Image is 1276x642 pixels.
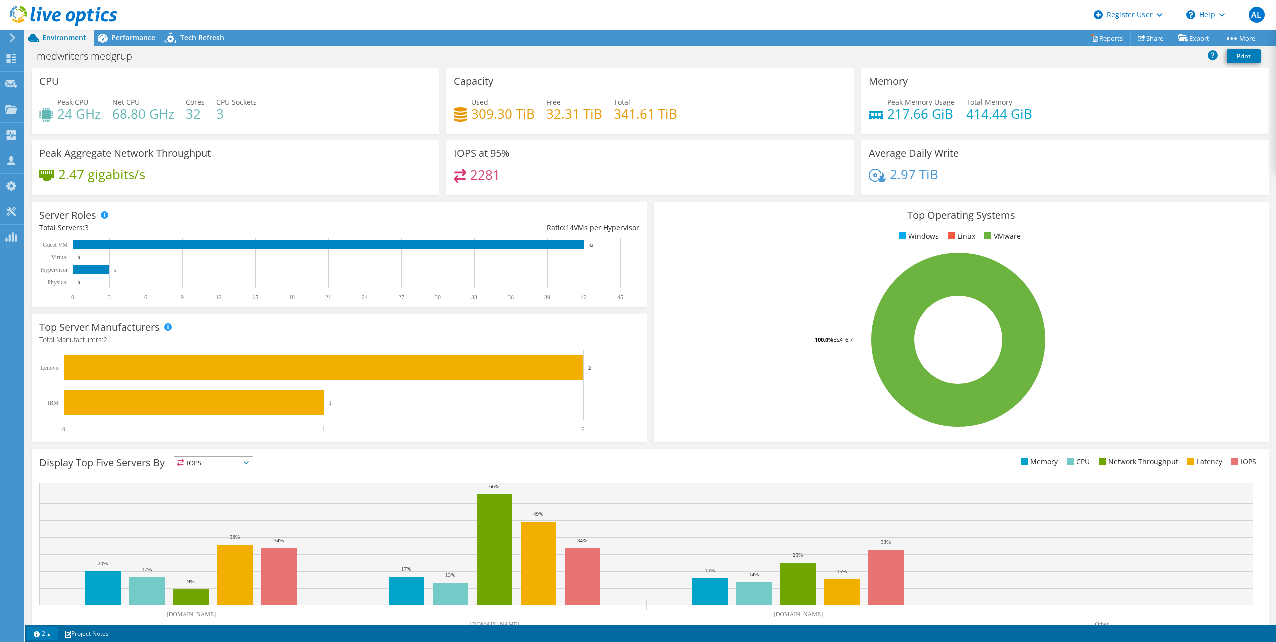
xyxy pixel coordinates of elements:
[78,255,80,260] text: 0
[470,621,520,628] text: [DOMAIN_NAME]
[40,364,59,371] text: Lenovo
[57,97,88,107] span: Peak CPU
[186,97,205,107] span: Cores
[470,169,500,180] h4: 2281
[454,76,493,87] h3: Capacity
[322,426,325,433] text: 1
[966,97,1012,107] span: Total Memory
[544,294,550,301] text: 39
[945,231,975,242] li: Linux
[325,294,331,301] text: 21
[174,457,253,469] span: IOPS
[546,97,561,107] span: Free
[749,571,759,577] text: 14%
[887,97,955,107] span: Peak Memory Usage
[661,210,1261,221] h3: Top Operating Systems
[1227,49,1261,63] a: Print
[774,611,823,618] text: [DOMAIN_NAME]
[112,108,174,119] h4: 68.80 GHz
[216,97,257,107] span: CPU Sockets
[435,294,441,301] text: 30
[833,336,853,343] tspan: ESXi 6.7
[274,537,284,543] text: 34%
[533,511,543,517] text: 49%
[471,97,488,107] span: Used
[339,222,639,233] div: Ratio: VMs per Hypervisor
[401,566,411,572] text: 17%
[71,294,74,301] text: 0
[230,534,240,540] text: 36%
[32,51,148,62] h1: medwriters medgrup
[445,572,455,578] text: 13%
[887,108,955,119] h4: 217.66 GiB
[39,210,96,221] h3: Server Roles
[57,627,116,640] a: Project Notes
[589,243,593,248] text: 42
[508,294,514,301] text: 36
[57,108,101,119] h4: 24 GHz
[362,294,368,301] text: 24
[180,33,224,42] span: Tech Refresh
[216,108,257,119] h4: 3
[1229,456,1256,467] li: IOPS
[114,268,117,273] text: 3
[793,552,803,558] text: 25%
[966,108,1032,119] h4: 414.44 GiB
[982,231,1021,242] li: VMware
[142,566,152,572] text: 17%
[39,334,639,345] h4: Total Manufacturers:
[98,560,108,566] text: 20%
[869,76,908,87] h3: Memory
[111,33,155,42] span: Performance
[582,426,585,433] text: 2
[329,400,332,406] text: 1
[896,231,939,242] li: Windows
[454,148,510,159] h3: IOPS at 95%
[815,336,833,343] tspan: 100.0%
[617,294,623,301] text: 45
[43,241,68,248] text: Guest VM
[588,365,591,371] text: 2
[1095,621,1108,628] text: Other
[1249,7,1265,23] span: AL
[62,426,65,433] text: 0
[1217,30,1263,46] a: More
[216,294,222,301] text: 12
[47,279,68,286] text: Physical
[1064,456,1090,467] li: CPU
[881,539,891,545] text: 33%
[39,76,59,87] h3: CPU
[614,108,677,119] h4: 341.61 TiB
[1171,30,1217,46] a: Export
[546,108,602,119] h4: 32.31 TiB
[890,169,938,180] h4: 2.97 TiB
[144,294,147,301] text: 6
[1185,456,1222,467] li: Latency
[289,294,295,301] text: 18
[47,399,59,406] text: IBM
[42,33,86,42] span: Environment
[39,148,211,159] h3: Peak Aggregate Network Throughput
[78,280,80,285] text: 0
[1096,456,1178,467] li: Network Throughput
[58,169,145,180] h4: 2.47 gigabits/s
[167,611,216,618] text: [DOMAIN_NAME]
[566,223,574,232] span: 14
[869,148,959,159] h3: Average Daily Write
[103,335,107,344] span: 2
[27,627,58,640] a: 2
[398,294,404,301] text: 27
[51,254,68,261] text: Virtual
[41,266,68,273] text: Hypervisor
[471,108,535,119] h4: 309.30 TiB
[252,294,258,301] text: 15
[1186,10,1195,19] svg: \n
[705,567,715,573] text: 16%
[581,294,587,301] text: 42
[1083,30,1131,46] a: Reports
[471,294,477,301] text: 33
[489,483,499,489] text: 66%
[577,537,587,543] text: 34%
[181,294,184,301] text: 9
[85,223,89,232] span: 3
